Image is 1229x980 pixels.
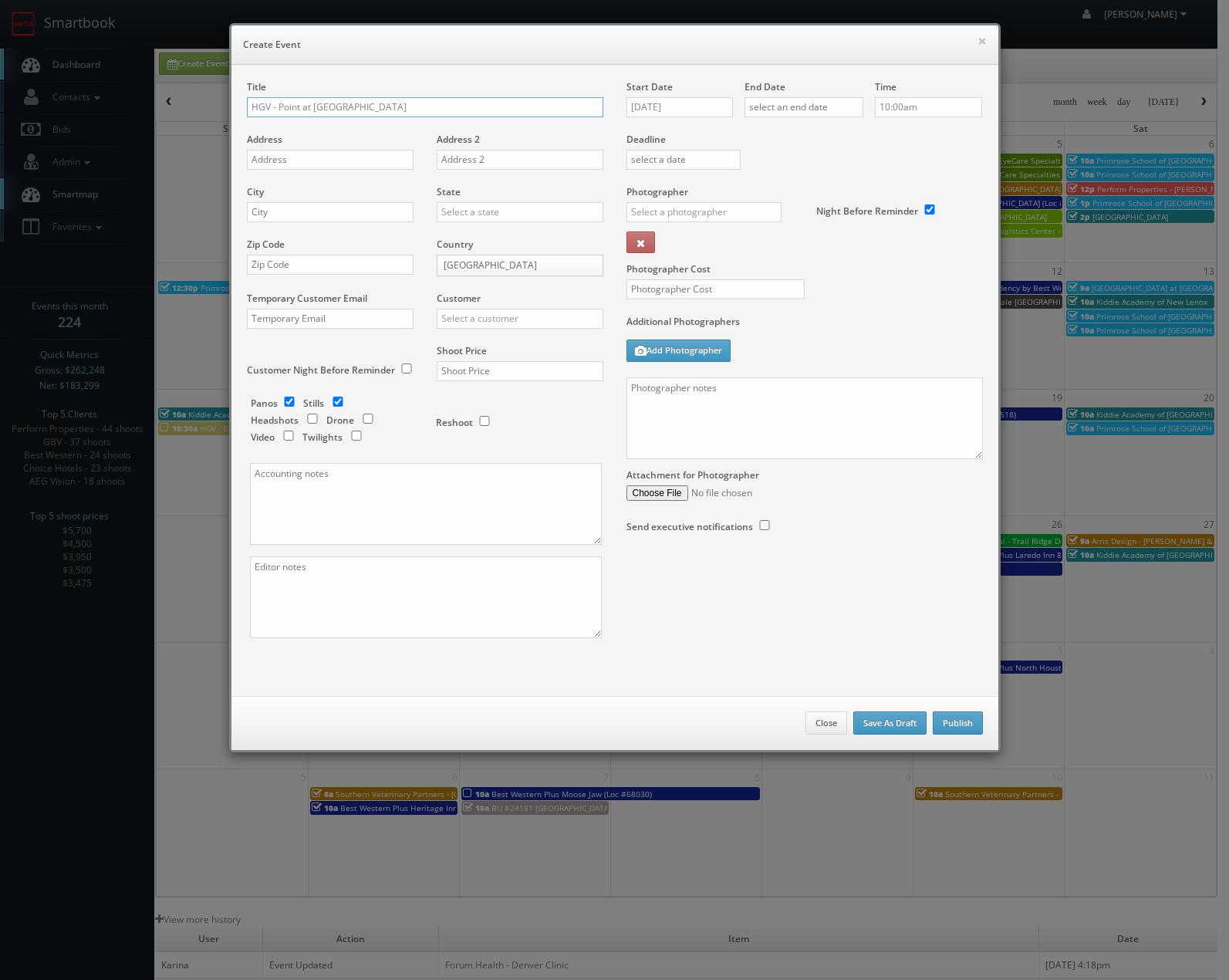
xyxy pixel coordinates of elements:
[626,97,734,117] input: select a date
[853,711,927,735] button: Save As Draft
[875,80,896,93] label: Time
[437,202,603,222] input: Select a state
[816,204,918,218] label: Night Before Reminder
[437,133,480,146] label: Address 2
[251,397,278,410] label: Panos
[247,202,414,222] input: City
[444,255,582,275] span: [GEOGRAPHIC_DATA]
[437,361,603,381] input: Shoot Price
[247,133,282,146] label: Address
[805,711,847,735] button: Close
[615,133,994,146] label: Deadline
[243,37,987,52] h6: Create Event
[247,363,395,377] label: Customer Night Before Reminder
[437,255,603,276] a: [GEOGRAPHIC_DATA]
[626,520,753,533] label: Send executive notifications
[744,80,785,93] label: End Date
[437,150,603,170] input: Address 2
[247,150,414,170] input: Address
[437,309,603,329] input: Select a customer
[302,431,343,444] label: Twilights
[251,431,275,444] label: Video
[247,292,367,305] label: Temporary Customer Email
[977,35,987,46] button: ×
[303,397,324,410] label: Stills
[437,185,461,198] label: State
[626,315,983,336] label: Additional Photographers
[626,150,741,170] input: select a date
[615,262,994,275] label: Photographer Cost
[626,279,805,299] input: Photographer Cost
[744,97,863,117] input: select an end date
[626,80,673,93] label: Start Date
[247,185,264,198] label: City
[251,414,299,427] label: Headshots
[626,185,688,198] label: Photographer
[247,309,414,329] input: Temporary Email
[626,340,731,362] button: Add Photographer
[247,80,266,93] label: Title
[436,416,473,429] label: Reshoot
[247,97,603,117] input: Title
[247,255,414,275] input: Zip Code
[326,414,354,427] label: Drone
[626,202,782,222] input: Select a photographer
[437,238,473,251] label: Country
[626,468,759,482] label: Attachment for Photographer
[437,292,481,305] label: Customer
[247,238,285,251] label: Zip Code
[437,344,487,357] label: Shoot Price
[933,711,983,735] button: Publish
